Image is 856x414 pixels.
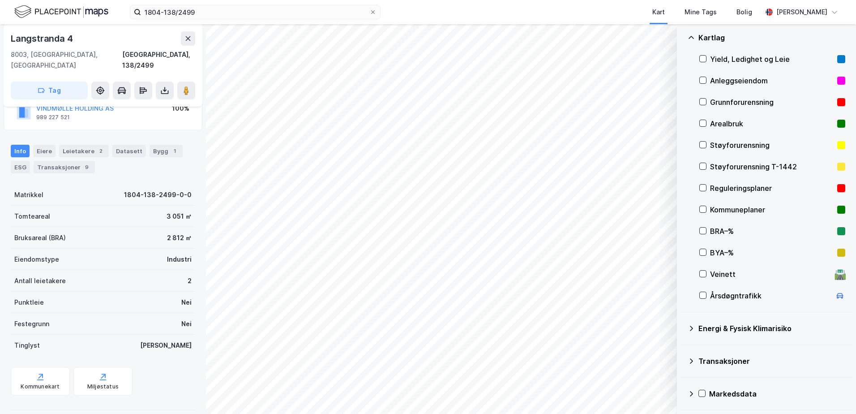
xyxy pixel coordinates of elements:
button: Tag [11,82,88,99]
div: Mine Tags [685,7,717,17]
div: Bolig [736,7,752,17]
div: Antall leietakere [14,276,66,286]
div: Kommunekart [21,383,60,390]
div: Støyforurensning [710,140,834,151]
div: Miljøstatus [87,383,119,390]
div: Matrikkel [14,190,43,200]
div: 100% [172,103,189,114]
div: Grunnforurensning [710,97,834,108]
div: [GEOGRAPHIC_DATA], 138/2499 [122,49,195,71]
div: 9 [82,163,91,172]
iframe: Chat Widget [811,371,856,414]
div: Industri [167,254,192,265]
div: Reguleringsplaner [710,183,834,194]
div: Langstranda 4 [11,31,74,46]
div: Yield, Ledighet og Leie [710,54,834,65]
div: Festegrunn [14,319,49,329]
div: 2 [96,147,105,155]
div: Anleggseiendom [710,75,834,86]
div: [PERSON_NAME] [776,7,827,17]
div: Datasett [112,145,146,157]
div: 3 051 ㎡ [167,211,192,222]
div: Eiendomstype [14,254,59,265]
div: 2 812 ㎡ [167,233,192,243]
div: ESG [11,161,30,173]
div: Transaksjoner [698,356,845,367]
input: Søk på adresse, matrikkel, gårdeiere, leietakere eller personer [141,5,369,19]
div: Arealbruk [710,118,834,129]
div: Kontrollprogram for chat [811,371,856,414]
div: Kartlag [698,32,845,43]
div: BRA–% [710,226,834,237]
div: BYA–% [710,247,834,258]
div: Tomteareal [14,211,50,222]
div: Transaksjoner [34,161,95,173]
div: 989 227 521 [36,114,70,121]
div: Årsdøgntrafikk [710,290,831,301]
div: 8003, [GEOGRAPHIC_DATA], [GEOGRAPHIC_DATA] [11,49,122,71]
div: 1 [170,147,179,155]
div: Energi & Fysisk Klimarisiko [698,323,845,334]
div: [PERSON_NAME] [140,340,192,351]
img: logo.f888ab2527a4732fd821a326f86c7f29.svg [14,4,108,20]
div: 2 [188,276,192,286]
div: Info [11,145,30,157]
div: Støyforurensning T-1442 [710,161,834,172]
div: Eiere [33,145,56,157]
div: Nei [181,319,192,329]
div: Kart [652,7,665,17]
div: Nei [181,297,192,308]
div: Leietakere [59,145,109,157]
div: Veinett [710,269,831,280]
div: Kommuneplaner [710,204,834,215]
div: Markedsdata [709,388,845,399]
div: Bygg [150,145,183,157]
div: Bruksareal (BRA) [14,233,66,243]
div: Tinglyst [14,340,40,351]
div: 🛣️ [834,268,846,280]
div: 1804-138-2499-0-0 [124,190,192,200]
div: Punktleie [14,297,44,308]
